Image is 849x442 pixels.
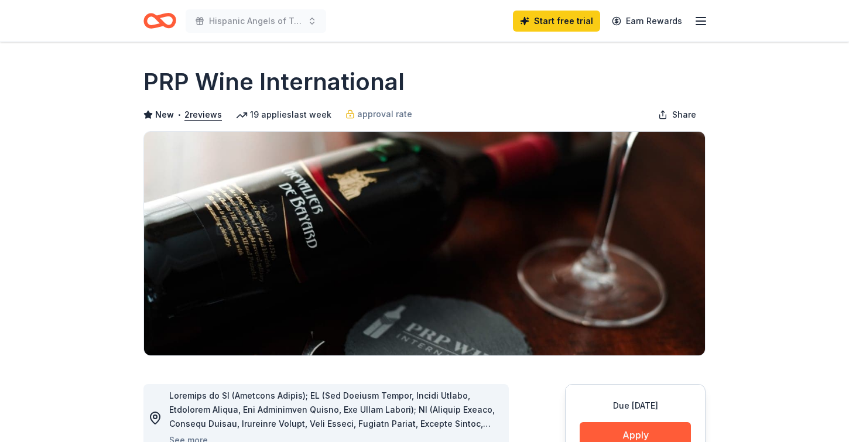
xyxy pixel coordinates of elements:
a: Home [143,7,176,35]
a: Start free trial [513,11,600,32]
span: Hispanic Angels of Tarrant County 6th Annual Fundraiser [209,14,303,28]
h1: PRP Wine International [143,66,405,98]
a: Earn Rewards [605,11,689,32]
span: Share [672,108,696,122]
div: 19 applies last week [236,108,331,122]
span: approval rate [357,107,412,121]
div: Due [DATE] [580,399,691,413]
span: New [155,108,174,122]
img: Image for PRP Wine International [144,132,705,355]
button: 2reviews [184,108,222,122]
span: • [177,110,182,119]
button: Hispanic Angels of Tarrant County 6th Annual Fundraiser [186,9,326,33]
button: Share [649,103,706,126]
a: approval rate [345,107,412,121]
